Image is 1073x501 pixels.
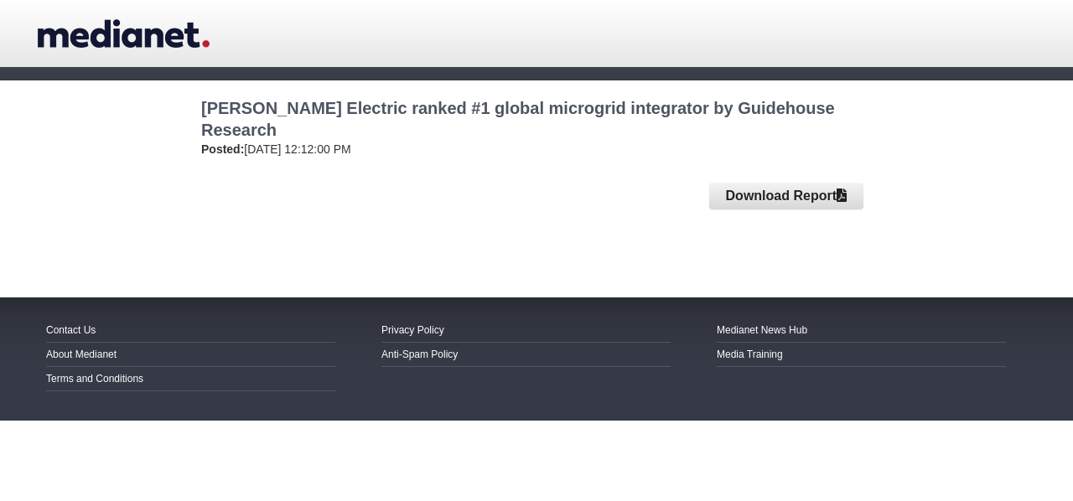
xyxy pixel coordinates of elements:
a: Contact Us [46,324,96,336]
button: Download Report [709,183,863,209]
a: Medianet News Hub [717,324,807,336]
strong: Posted: [201,142,244,156]
a: Terms and Conditions [46,373,143,385]
a: About Medianet [46,349,117,360]
div: [DATE] 12:12:00 PM [201,141,872,158]
a: medianet [38,13,210,54]
h2: [PERSON_NAME] Electric ranked #1 global microgrid integrator by Guidehouse Research [201,97,872,141]
a: Anti-Spam Policy [381,349,458,360]
a: Media Training [717,349,783,360]
a: Privacy Policy [381,324,444,336]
